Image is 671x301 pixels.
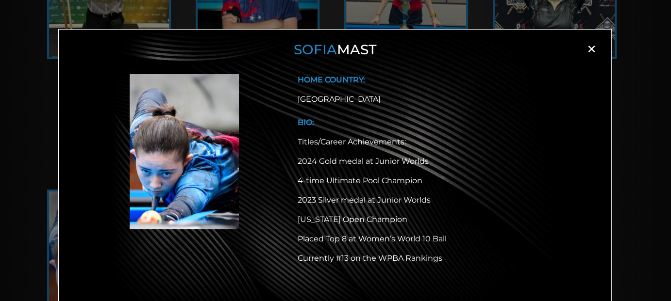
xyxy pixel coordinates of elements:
[298,194,587,206] p: 2023 Silver medal at Junior Worlds
[298,75,365,84] b: HOME COUNTRY:
[130,74,239,229] img: Sofia Mast
[71,42,599,58] h3: Mast
[298,175,587,187] p: 4-time Ultimate Pool Champion
[298,136,587,148] p: Titles/Career Achievements:
[298,214,587,225] p: [US_STATE] Open Champion
[298,118,314,127] b: BIO:
[294,41,337,58] span: Sofia
[298,253,587,264] p: Currently #13 on the WPBA Rankings
[298,233,587,245] p: Placed Top 8 at Women’s World 10 Ball
[298,94,587,105] div: [GEOGRAPHIC_DATA]
[298,156,587,167] p: 2024 Gold medal at Junior Worlds
[585,42,599,56] span: ×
